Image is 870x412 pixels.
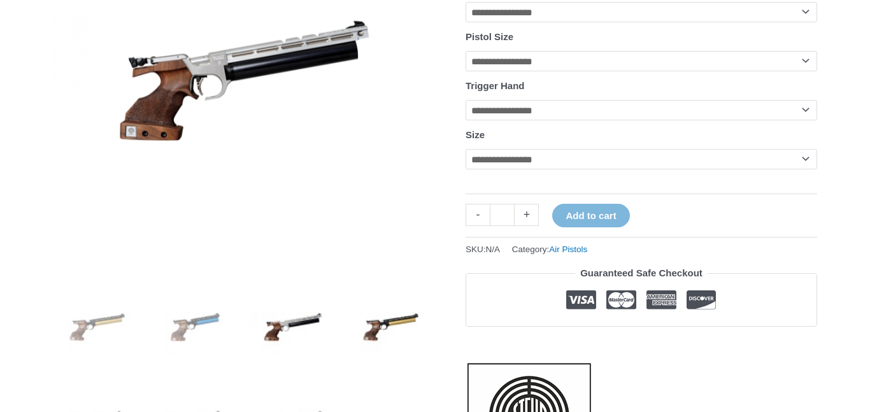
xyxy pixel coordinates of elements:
img: Steyr EVO 10E [53,283,141,371]
button: Add to cart [552,204,629,227]
span: Category: [512,241,588,257]
img: Steyr EVO 10E [346,283,435,371]
span: SKU: [466,241,500,257]
a: + [515,204,539,226]
img: EVO 10E - Image 3 [249,283,338,371]
legend: Guaranteed Safe Checkout [575,264,708,282]
label: Pistol Size [466,31,513,42]
img: EVO 10E - Image 2 [151,283,239,371]
label: Size [466,129,485,140]
iframe: Customer reviews powered by Trustpilot [466,336,817,352]
span: N/A [486,245,501,254]
input: Product quantity [490,204,515,226]
a: Air Pistols [549,245,587,254]
a: - [466,204,490,226]
label: Trigger Hand [466,80,525,91]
